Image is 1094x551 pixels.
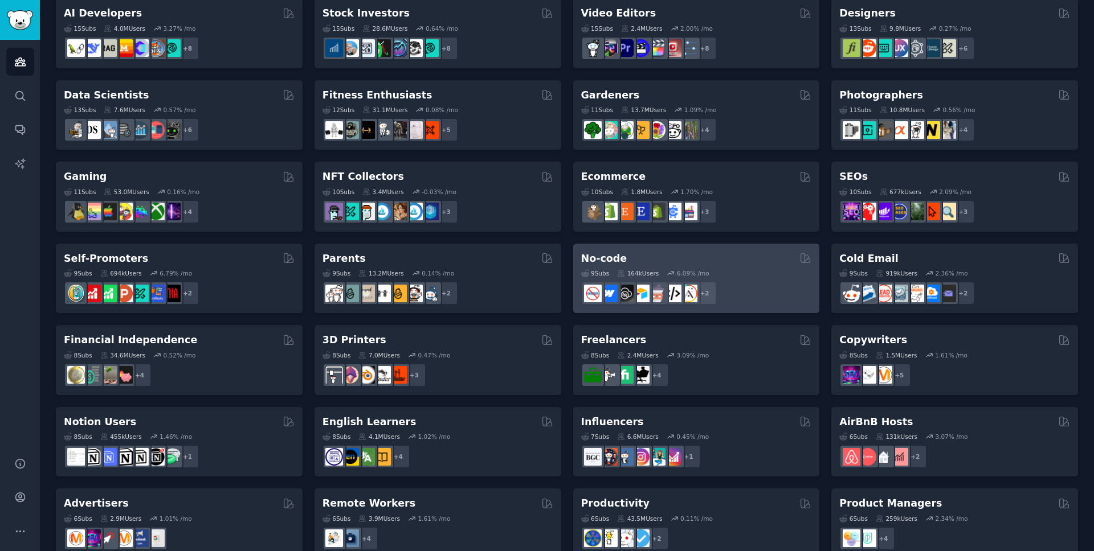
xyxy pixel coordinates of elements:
[99,203,117,220] img: macgaming
[693,281,717,305] div: + 2
[115,121,133,139] img: dataengineering
[843,39,860,57] img: typography
[115,448,133,466] img: NotionGeeks
[402,363,426,387] div: + 3
[325,203,343,220] img: NFTExchange
[875,121,892,139] img: AnalogCommunity
[64,88,149,102] h2: Data Scientists
[99,121,117,139] img: statistics
[584,121,602,139] img: vegetablegardening
[645,363,669,387] div: + 4
[341,285,359,302] img: SingleParents
[389,203,407,220] img: CryptoArt
[676,433,709,441] div: 0.45 % /mo
[581,515,610,523] div: 6 Sub s
[581,269,610,277] div: 9 Sub s
[938,39,956,57] img: UX_Design
[426,24,458,32] div: 0.64 % /mo
[843,366,860,384] img: SEO
[939,188,971,196] div: 2.09 % /mo
[951,36,975,60] div: + 6
[922,203,940,220] img: GoogleSearchConsole
[386,445,410,468] div: + 4
[584,448,602,466] img: BeautyGuruChatter
[64,106,96,114] div: 13 Sub s
[693,118,717,142] div: + 4
[880,106,925,114] div: 10.8M Users
[434,200,458,224] div: + 3
[421,121,439,139] img: personaltraining
[581,252,627,266] h2: No-code
[680,39,697,57] img: postproduction
[664,285,681,302] img: NoCodeMovement
[323,351,351,359] div: 8 Sub s
[421,285,439,302] img: Parents
[418,433,451,441] div: 1.02 % /mo
[859,448,876,466] img: AirBnBHosts
[600,285,618,302] img: webflow
[67,203,85,220] img: linux_gaming
[83,448,101,466] img: notioncreations
[160,269,192,277] div: 6.79 % /mo
[422,269,454,277] div: 0.14 % /mo
[131,121,149,139] img: analytics
[951,118,975,142] div: + 4
[676,351,709,359] div: 3.09 % /mo
[323,24,354,32] div: 15 Sub s
[600,366,618,384] img: freelance_forhire
[358,269,403,277] div: 13.2M Users
[876,269,917,277] div: 919k Users
[64,351,92,359] div: 8 Sub s
[373,285,391,302] img: toddlers
[876,515,917,523] div: 259k Users
[891,121,908,139] img: SonyAlpha
[581,88,640,102] h2: Gardeners
[935,351,968,359] div: 1.61 % /mo
[325,448,343,466] img: languagelearning
[875,448,892,466] img: rentalproperties
[115,203,133,220] img: GamerPals
[83,121,101,139] img: datascience
[163,285,181,302] img: TestMyApp
[843,448,860,466] img: airbnb_hosts
[175,200,199,224] div: + 4
[7,10,33,30] img: GummySearch logo
[648,203,666,220] img: reviewmyshopify
[839,88,923,102] h2: Photographers
[131,203,149,220] img: gamers
[839,170,868,184] h2: SEOs
[859,285,876,302] img: Emailmarketing
[323,433,351,441] div: 8 Sub s
[843,529,860,547] img: ProductManagement
[341,448,359,466] img: EnglishLearning
[922,39,940,57] img: learndesign
[922,121,940,139] img: Nikon
[323,496,415,511] h2: Remote Workers
[584,366,602,384] img: forhire
[680,285,697,302] img: Adalo
[64,333,197,347] h2: Financial Independence
[876,433,917,441] div: 131k Users
[680,515,713,523] div: 0.11 % /mo
[648,448,666,466] img: influencermarketing
[907,121,924,139] img: canon
[357,203,375,220] img: NFTmarket
[64,6,142,20] h2: AI Developers
[938,285,956,302] img: EmailOutreach
[839,188,871,196] div: 10 Sub s
[358,515,400,523] div: 3.9M Users
[100,515,142,523] div: 2.9M Users
[67,121,85,139] img: MachineLearning
[357,285,375,302] img: beyondthebump
[907,285,924,302] img: b2b_sales
[581,188,613,196] div: 10 Sub s
[859,366,876,384] img: KeepWriting
[616,529,634,547] img: productivity
[323,252,366,266] h2: Parents
[581,496,650,511] h2: Productivity
[632,448,650,466] img: InstagramMarketing
[131,39,149,57] img: OpenSourceAI
[632,203,650,220] img: EtsySellers
[99,39,117,57] img: Rag
[323,415,417,429] h2: English Learners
